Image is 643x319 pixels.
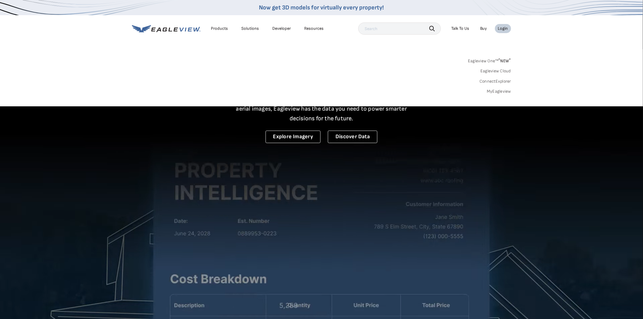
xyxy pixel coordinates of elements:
a: Eagleview One™*NEW* [468,57,511,63]
a: Explore Imagery [266,131,321,143]
div: Login [498,26,508,31]
p: A new era starts here. Built on more than 3.5 billion high-resolution aerial images, Eagleview ha... [229,94,414,123]
a: Discover Data [328,131,377,143]
span: NEW [499,58,511,63]
a: ConnectExplorer [480,79,511,84]
a: Eagleview Cloud [480,68,511,74]
div: Talk To Us [451,26,469,31]
div: Solutions [241,26,259,31]
a: Buy [480,26,487,31]
div: Products [211,26,228,31]
div: Resources [304,26,324,31]
a: Now get 3D models for virtually every property! [259,4,384,11]
input: Search [358,22,441,35]
a: MyEagleview [487,89,511,94]
a: Developer [272,26,291,31]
